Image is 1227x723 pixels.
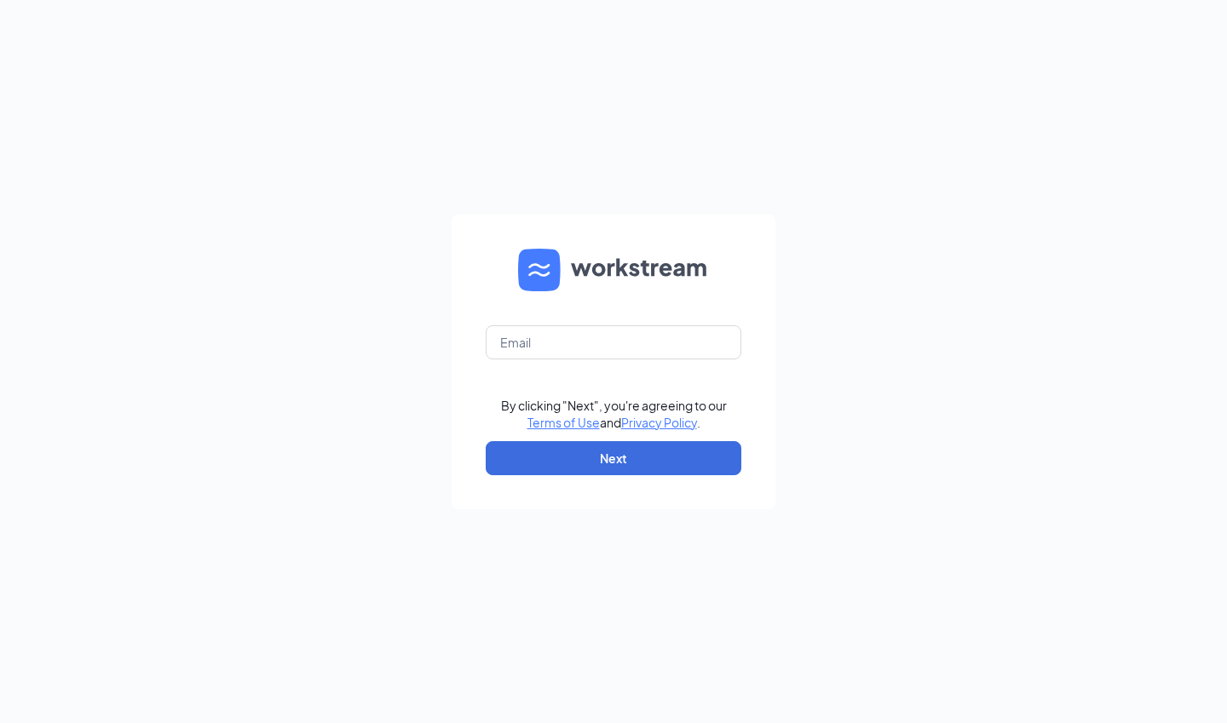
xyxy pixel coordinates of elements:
[518,249,709,291] img: WS logo and Workstream text
[501,397,727,431] div: By clicking "Next", you're agreeing to our and .
[486,441,741,475] button: Next
[486,325,741,359] input: Email
[527,415,600,430] a: Terms of Use
[621,415,697,430] a: Privacy Policy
